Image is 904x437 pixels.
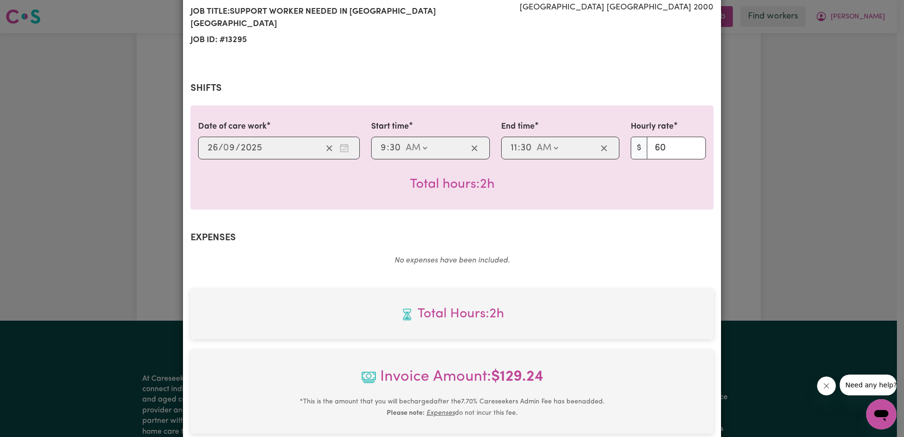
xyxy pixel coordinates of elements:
[322,141,337,155] button: Clear date
[458,1,713,14] span: [GEOGRAPHIC_DATA] [GEOGRAPHIC_DATA] 2000
[866,399,896,429] iframe: Button to launch messaging window
[6,7,57,14] span: Need any help?
[520,141,532,155] input: --
[380,141,387,155] input: --
[510,141,518,155] input: --
[337,141,352,155] button: Enter the date of care work
[218,143,223,153] span: /
[198,366,706,396] span: Invoice Amount:
[387,410,425,417] b: Please note:
[631,121,674,133] label: Hourly rate
[235,143,240,153] span: /
[501,121,535,133] label: End time
[191,4,446,33] span: Job title: Support Worker needed in [GEOGRAPHIC_DATA] [GEOGRAPHIC_DATA]
[817,376,836,395] iframe: Close message
[840,375,896,395] iframe: Message from company
[426,410,455,417] u: Expenses
[389,141,401,155] input: --
[410,178,495,191] span: Total hours worked: 2 hours
[387,143,389,153] span: :
[198,304,706,324] span: Total hours worked: 2 hours
[224,141,235,155] input: --
[191,232,713,244] h2: Expenses
[240,141,262,155] input: ----
[198,121,267,133] label: Date of care work
[223,143,229,153] span: 0
[631,137,647,159] span: $
[491,369,543,385] b: $ 129.24
[191,32,446,48] span: Job ID: # 13295
[518,143,520,153] span: :
[207,141,218,155] input: --
[191,83,713,94] h2: Shifts
[371,121,409,133] label: Start time
[300,398,605,417] small: This is the amount that you will be charged after the 7.70 % Careseekers Admin Fee has been added...
[394,257,510,264] em: No expenses have been included.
